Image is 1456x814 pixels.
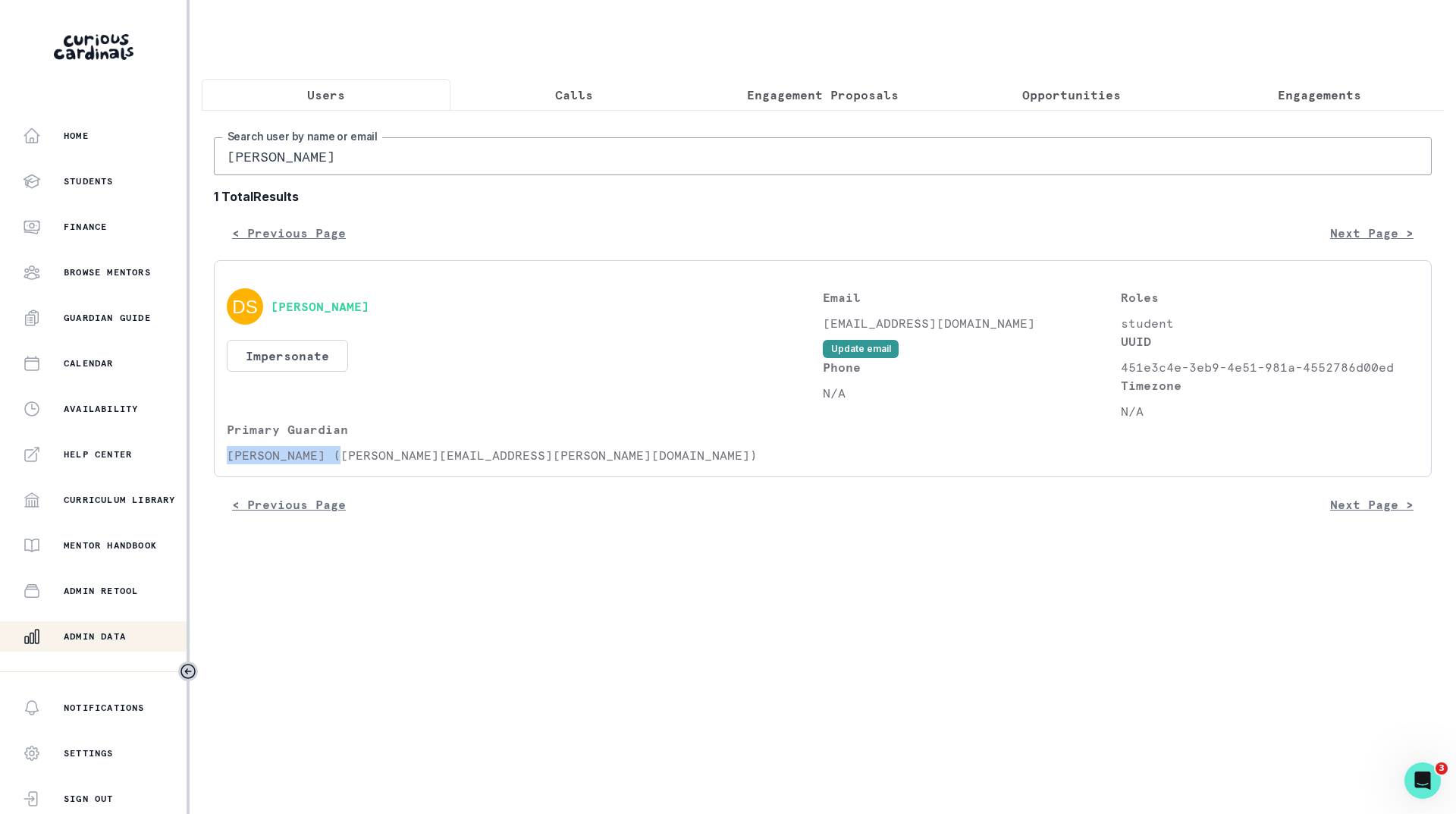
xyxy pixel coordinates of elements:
[823,340,899,358] button: Update email
[1022,86,1121,104] p: Opportunities
[64,747,114,759] p: Settings
[64,175,114,187] p: Students
[1121,358,1419,376] p: 451e3c4e-3eb9-4e51-981a-4552786d00ed
[1121,402,1419,420] p: N/A
[64,403,138,415] p: Availability
[64,266,151,278] p: Browse Mentors
[178,662,198,681] button: Toggle sidebar
[747,86,899,104] p: Engagement Proposals
[64,448,132,460] p: Help Center
[64,539,157,552] p: Mentor Handbook
[1312,489,1432,520] button: Next Page >
[823,314,1121,332] p: [EMAIL_ADDRESS][DOMAIN_NAME]
[823,384,1121,402] p: N/A
[64,585,138,597] p: Admin Retool
[1121,376,1419,394] p: Timezone
[214,187,1432,206] b: 1 Total Results
[1278,86,1361,104] p: Engagements
[64,630,126,643] p: Admin Data
[64,357,114,369] p: Calendar
[1121,314,1419,332] p: student
[64,793,114,805] p: Sign Out
[307,86,345,104] p: Users
[54,34,133,60] img: Curious Cardinals Logo
[555,86,593,104] p: Calls
[1121,288,1419,306] p: Roles
[1404,762,1441,799] iframe: Intercom live chat
[1436,762,1448,775] span: 3
[64,702,145,714] p: Notifications
[227,446,823,464] p: [PERSON_NAME] ([PERSON_NAME][EMAIL_ADDRESS][PERSON_NAME][DOMAIN_NAME])
[64,221,107,233] p: Finance
[823,288,1121,306] p: Email
[214,489,364,520] button: < Previous Page
[214,218,364,248] button: < Previous Page
[1312,218,1432,248] button: Next Page >
[227,288,263,325] img: svg
[271,299,369,314] button: [PERSON_NAME]
[227,340,348,372] button: Impersonate
[64,494,176,506] p: Curriculum Library
[227,420,823,438] p: Primary Guardian
[823,358,1121,376] p: Phone
[64,130,89,142] p: Home
[64,312,151,324] p: Guardian Guide
[1121,332,1419,350] p: UUID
